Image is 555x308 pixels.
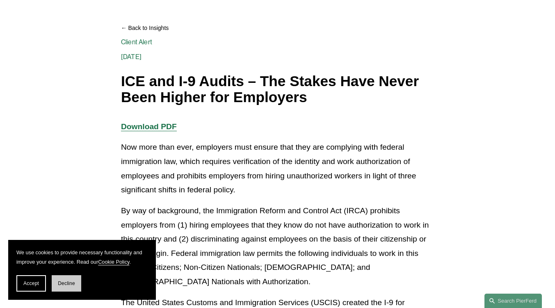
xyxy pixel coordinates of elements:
a: Download PDF [121,122,177,131]
h1: ICE and I-9 Audits – The Stakes Have Never Been Higher for Employers [121,73,434,105]
a: Back to Insights [121,21,434,35]
p: We use cookies to provide necessary functionality and improve your experience. Read our . [16,248,148,267]
p: Now more than ever, employers must ensure that they are complying with federal immigration law, w... [121,140,434,197]
a: Cookie Policy [98,259,129,265]
p: By way of background, the Immigration Reform and Control Act (IRCA) prohibits employers from (1) ... [121,204,434,289]
span: Decline [58,281,75,286]
button: Accept [16,275,46,292]
a: Client Alert [121,38,152,46]
a: Search this site [484,294,542,308]
button: Decline [52,275,81,292]
span: [DATE] [121,53,142,61]
span: Accept [23,281,39,286]
section: Cookie banner [8,240,156,300]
